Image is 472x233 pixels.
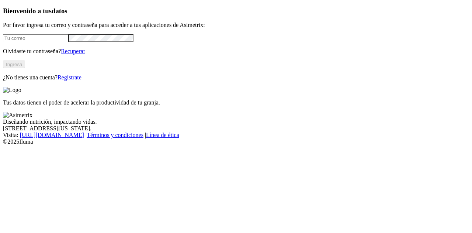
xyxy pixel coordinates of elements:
a: Regístrate [58,74,81,80]
div: Diseñando nutrición, impactando vidas. [3,119,469,125]
p: ¿No tienes una cuenta? [3,74,469,81]
a: Línea de ética [146,132,179,138]
button: Ingresa [3,61,25,68]
img: Asimetrix [3,112,32,119]
div: Visita : | | [3,132,469,138]
input: Tu correo [3,34,68,42]
p: Por favor ingresa tu correo y contraseña para acceder a tus aplicaciones de Asimetrix: [3,22,469,28]
a: Términos y condiciones [87,132,143,138]
p: Tus datos tienen el poder de acelerar la productividad de tu granja. [3,99,469,106]
a: Recuperar [61,48,85,54]
p: Olvidaste tu contraseña? [3,48,469,55]
div: [STREET_ADDRESS][US_STATE]. [3,125,469,132]
div: © 2025 Iluma [3,138,469,145]
img: Logo [3,87,21,93]
a: [URL][DOMAIN_NAME] [20,132,84,138]
span: datos [52,7,67,15]
h3: Bienvenido a tus [3,7,469,15]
